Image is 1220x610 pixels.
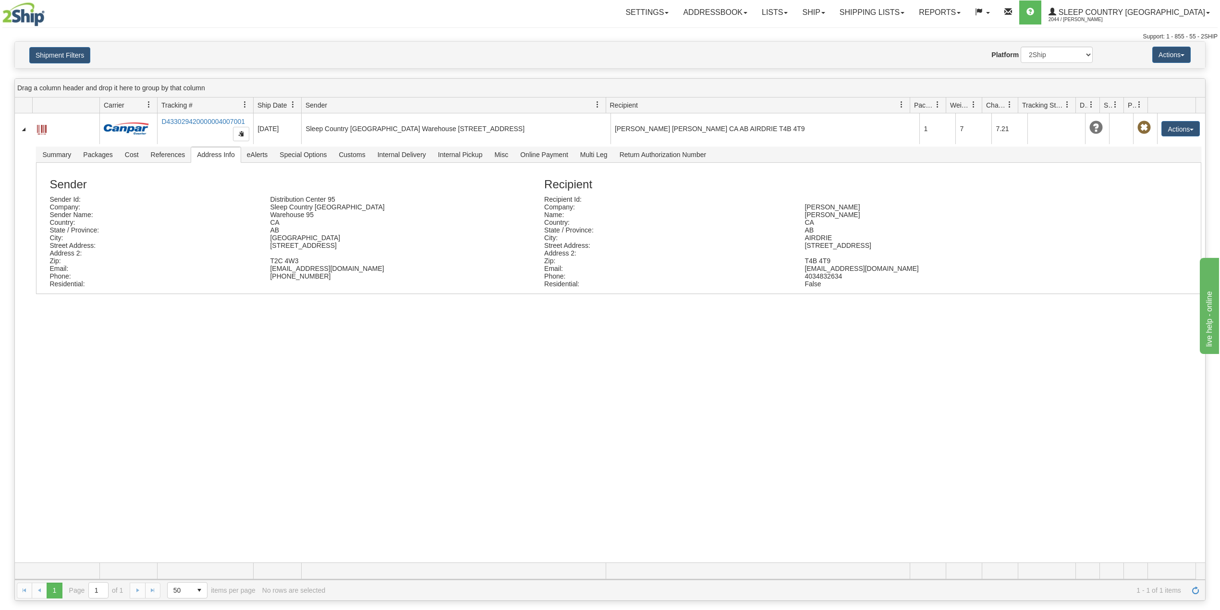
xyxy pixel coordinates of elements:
[285,97,301,113] a: Ship Date filter column settings
[167,582,256,598] span: items per page
[42,226,263,234] div: State / Province:
[2,2,45,26] img: logo2044.jpg
[797,272,1058,280] div: 4034832634
[257,100,287,110] span: Ship Date
[332,586,1181,594] span: 1 - 1 of 1 items
[1049,15,1121,24] span: 2044 / [PERSON_NAME]
[537,219,797,226] div: Country:
[241,147,274,162] span: eAlerts
[610,100,638,110] span: Recipient
[42,234,263,242] div: City:
[274,147,332,162] span: Special Options
[42,272,263,280] div: Phone:
[797,203,1058,211] div: [PERSON_NAME]
[537,195,797,203] div: Recipient Id:
[173,586,186,595] span: 50
[1059,97,1075,113] a: Tracking Status filter column settings
[145,147,191,162] span: References
[42,195,263,203] div: Sender Id:
[104,122,149,134] img: 14 - Canpar
[537,280,797,288] div: Residential:
[1041,0,1217,24] a: Sleep Country [GEOGRAPHIC_DATA] 2044 / [PERSON_NAME]
[991,113,1027,144] td: 7.21
[797,242,1058,249] div: [STREET_ADDRESS]
[161,100,193,110] span: Tracking #
[986,100,1006,110] span: Charge
[119,147,145,162] span: Cost
[537,265,797,272] div: Email:
[537,234,797,242] div: City:
[263,234,483,242] div: [GEOGRAPHIC_DATA]
[1137,121,1151,134] span: Pickup Not Assigned
[263,265,483,272] div: [EMAIL_ADDRESS][DOMAIN_NAME]
[537,242,797,249] div: Street Address:
[544,178,1135,191] h3: Recipient
[614,147,712,162] span: Return Authorization Number
[15,79,1205,98] div: grid grouping header
[263,226,483,234] div: AB
[7,6,89,17] div: live help - online
[514,147,574,162] span: Online Payment
[263,211,483,219] div: Warehouse 95
[47,583,62,598] span: Page 1
[42,265,263,272] div: Email:
[253,113,301,144] td: [DATE]
[42,211,263,219] div: Sender Name:
[589,97,606,113] a: Sender filter column settings
[797,234,1058,242] div: AIRDRIE
[37,121,47,136] a: Label
[161,118,245,125] a: D433029420000004007001
[42,280,263,288] div: Residential:
[262,586,326,594] div: No rows are selected
[919,113,955,144] td: 1
[141,97,157,113] a: Carrier filter column settings
[1161,121,1200,136] button: Actions
[537,257,797,265] div: Zip:
[950,100,970,110] span: Weight
[955,113,991,144] td: 7
[42,249,263,257] div: Address 2:
[192,583,207,598] span: select
[104,100,124,110] span: Carrier
[333,147,371,162] span: Customs
[914,100,934,110] span: Packages
[755,0,795,24] a: Lists
[488,147,514,162] span: Misc
[305,100,327,110] span: Sender
[19,124,28,134] a: Collapse
[537,249,797,257] div: Address 2:
[537,272,797,280] div: Phone:
[263,203,483,211] div: Sleep Country [GEOGRAPHIC_DATA]
[965,97,982,113] a: Weight filter column settings
[1131,97,1147,113] a: Pickup Status filter column settings
[37,147,77,162] span: Summary
[432,147,488,162] span: Internal Pickup
[1056,8,1205,16] span: Sleep Country [GEOGRAPHIC_DATA]
[237,97,253,113] a: Tracking # filter column settings
[1128,100,1136,110] span: Pickup Status
[797,211,1058,219] div: [PERSON_NAME]
[263,257,483,265] div: T2C 4W3
[263,219,483,226] div: CA
[1188,583,1203,598] a: Refresh
[69,582,123,598] span: Page of 1
[167,582,207,598] span: Page sizes drop down
[49,178,544,191] h3: Sender
[29,47,90,63] button: Shipment Filters
[537,226,797,234] div: State / Province:
[610,113,920,144] td: [PERSON_NAME] [PERSON_NAME] CA AB AIRDRIE T4B 4T9
[912,0,968,24] a: Reports
[574,147,613,162] span: Multi Leg
[1152,47,1191,63] button: Actions
[537,203,797,211] div: Company:
[676,0,755,24] a: Addressbook
[1022,100,1064,110] span: Tracking Status
[1107,97,1123,113] a: Shipment Issues filter column settings
[618,0,676,24] a: Settings
[797,226,1058,234] div: AB
[372,147,432,162] span: Internal Delivery
[42,203,263,211] div: Company:
[893,97,910,113] a: Recipient filter column settings
[1083,97,1099,113] a: Delivery Status filter column settings
[1080,100,1088,110] span: Delivery Status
